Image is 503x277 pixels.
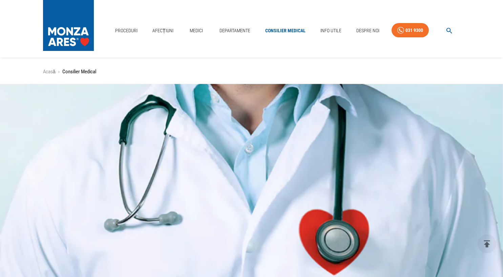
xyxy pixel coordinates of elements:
p: Consilier Medical [62,68,96,76]
a: Acasă [43,69,56,75]
a: Medici [186,24,207,38]
a: Proceduri [112,24,140,38]
a: Info Utile [318,24,344,38]
a: Consilier Medical [263,24,308,38]
a: Despre Noi [354,24,382,38]
div: 031 9300 [405,26,423,35]
button: delete [478,235,496,253]
nav: breadcrumb [43,68,460,76]
a: Afecțiuni [150,24,176,38]
a: Departamente [217,24,253,38]
li: › [58,68,60,76]
a: 031 9300 [392,23,429,38]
